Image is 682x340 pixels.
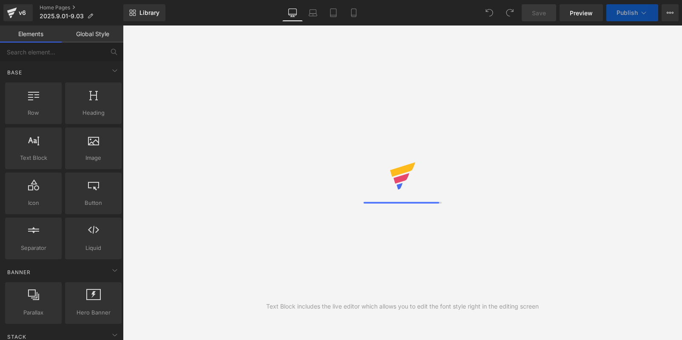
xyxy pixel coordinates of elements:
button: Undo [481,4,498,21]
span: Row [8,108,59,117]
span: Heading [68,108,119,117]
span: Publish [617,9,638,16]
span: Hero Banner [68,308,119,317]
a: Laptop [303,4,323,21]
span: Button [68,198,119,207]
a: Tablet [323,4,344,21]
a: Global Style [62,25,123,42]
div: v6 [17,7,28,18]
span: Liquid [68,244,119,252]
span: Separator [8,244,59,252]
span: Image [68,153,119,162]
button: Publish [606,4,658,21]
span: Preview [570,8,593,17]
a: New Library [123,4,165,21]
span: Icon [8,198,59,207]
button: Redo [501,4,518,21]
a: Desktop [282,4,303,21]
span: Save [532,8,546,17]
span: Banner [6,268,31,276]
span: 2025.9.01-9.03 [40,13,84,20]
span: Base [6,68,23,76]
span: Text Block [8,153,59,162]
button: More [662,4,679,21]
div: Text Block includes the live editor which allows you to edit the font style right in the editing ... [266,302,539,311]
span: Parallax [8,308,59,317]
a: Mobile [344,4,364,21]
a: v6 [3,4,33,21]
a: Home Pages [40,4,123,11]
a: Preview [560,4,603,21]
span: Library [139,9,159,17]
